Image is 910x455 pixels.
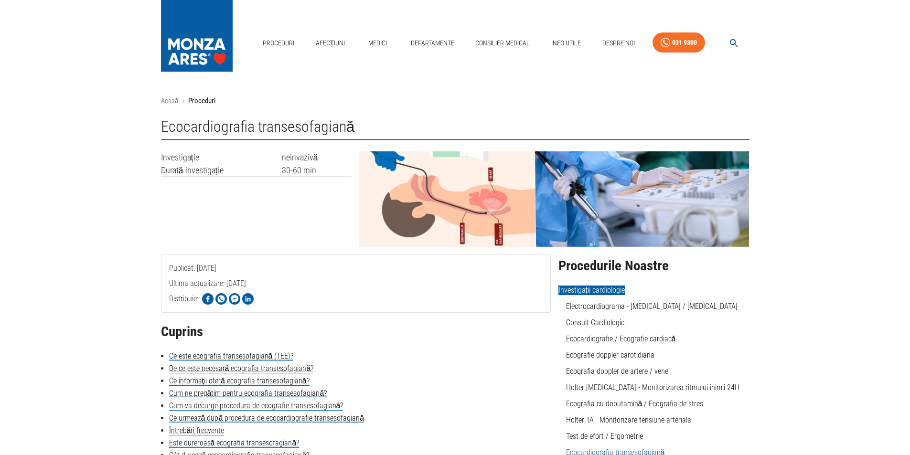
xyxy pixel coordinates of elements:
[566,350,654,360] a: Ecografie doppler carotidiana
[558,258,749,274] h2: Procedurile Noastre
[672,37,697,49] div: 031 9300
[169,364,314,373] a: De ce este necesară ecografia transesofagiană?
[242,293,254,305] img: Share on LinkedIn
[312,33,349,53] a: Afecțiuni
[282,151,352,164] td: neinvazivă
[169,401,343,411] a: Cum va decurge procedura de ecografie transesofagiană?
[566,432,643,441] a: Test de efort / Ergometrie
[169,293,198,305] p: Distribuie:
[169,264,216,311] span: Publicat: [DATE]
[259,33,298,53] a: Proceduri
[169,426,225,435] a: Întrebări frecvente
[169,389,327,398] a: Cum ne pregătim pentru ecografia transesofagiană?
[363,33,393,53] a: Medici
[566,302,738,311] a: Electrocardiograma - [MEDICAL_DATA] / [MEDICAL_DATA]
[471,33,534,53] a: Consilier Medical
[188,95,215,106] p: Proceduri
[558,286,625,295] span: Investigații cardiologie
[566,415,691,424] a: Holter TA - Monitorizare tensiune arteriala
[566,367,668,376] a: Ecografia doppler de artere / vene
[161,96,179,105] a: Acasă
[282,164,352,177] td: 30-60 min
[161,324,551,339] h2: Cuprins
[566,383,739,392] a: Holter [MEDICAL_DATA] - Monitorizarea ritmului inimii 24H
[169,279,246,326] span: Ultima actualizare: [DATE]
[599,33,639,53] a: Despre Noi
[161,151,282,164] td: Investigație
[182,95,184,106] li: ›
[169,351,294,361] a: Ce este ecografia transesofagiană (TEE)?
[169,438,300,448] a: Este dureroasă ecografia transesofagiană?
[229,293,240,305] img: Share on Facebook Messenger
[566,399,704,408] a: Ecografia cu dobutamină / Ecografia de stres
[566,318,624,327] a: Consult Cardiologic
[202,293,214,305] img: Share on Facebook
[169,376,310,386] a: Ce informații oferă ecografia transesofagiană?
[359,151,749,247] img: Ecocardiografia transesofagiană | MONZA ARES
[215,293,227,305] img: Share on WhatsApp
[653,32,705,53] a: 031 9300
[407,33,458,53] a: Departamente
[566,334,676,343] a: Ecocardiografie / Ecografie cardiacă
[547,33,585,53] a: Info Utile
[161,95,749,106] nav: breadcrumb
[169,413,364,423] a: Ce urmează după procedura de ecocardiografie transesofagiană
[161,164,282,177] td: Durată investigație
[161,118,749,140] h1: Ecocardiografia transesofagiană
